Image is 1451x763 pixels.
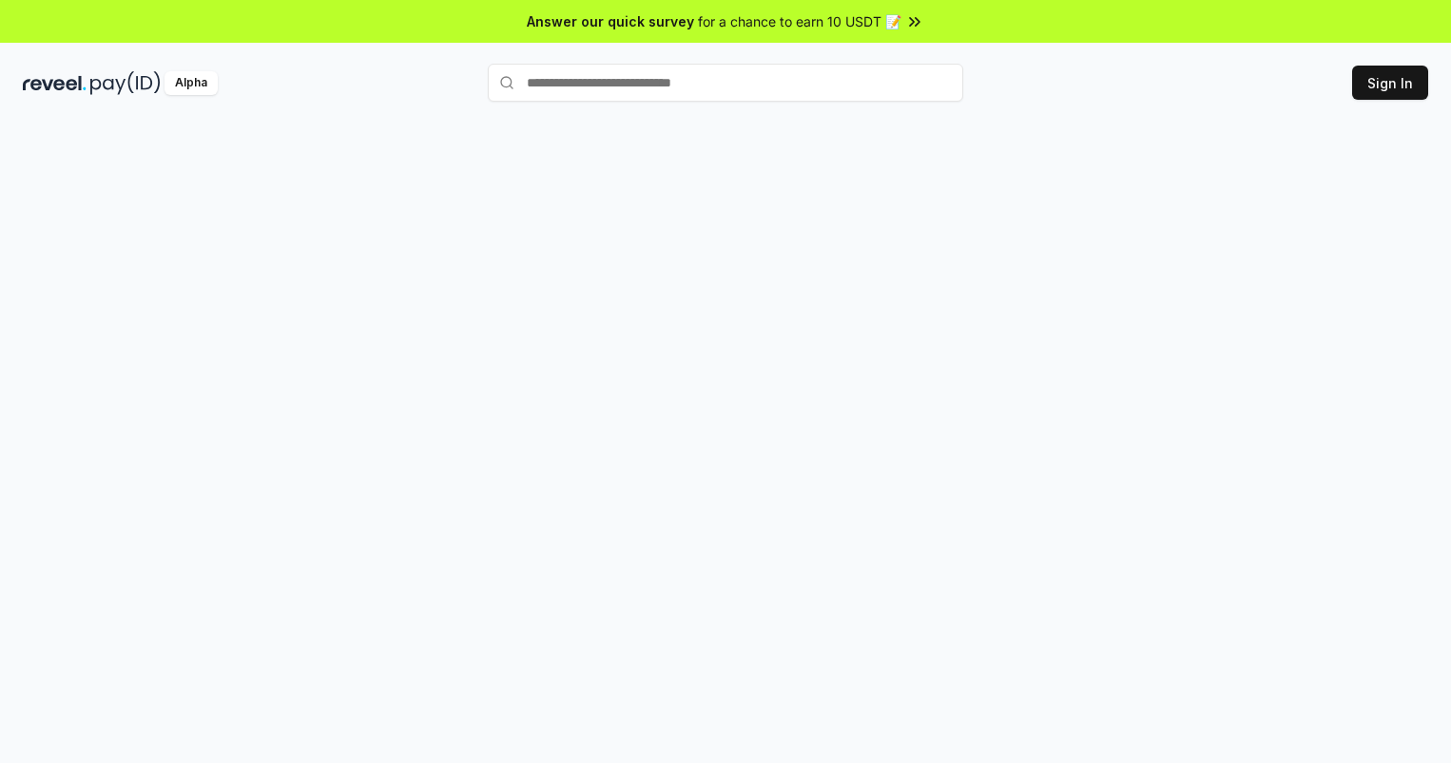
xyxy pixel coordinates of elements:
button: Sign In [1352,66,1428,100]
span: Answer our quick survey [527,11,694,31]
img: pay_id [90,71,161,95]
div: Alpha [164,71,218,95]
img: reveel_dark [23,71,87,95]
span: for a chance to earn 10 USDT 📝 [698,11,901,31]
